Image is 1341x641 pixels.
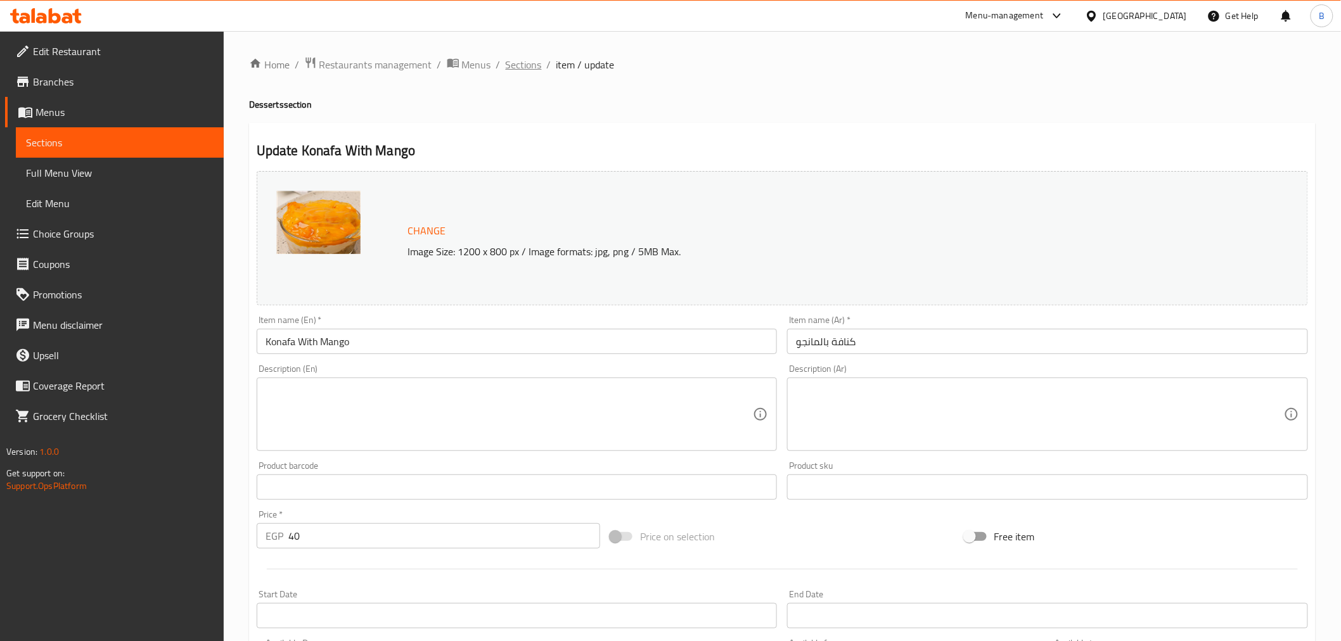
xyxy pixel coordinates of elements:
[33,226,214,241] span: Choice Groups
[266,528,283,543] p: EGP
[403,244,1162,259] p: Image Size: 1200 x 800 px / Image formats: jpg, png / 5MB Max.
[462,57,491,72] span: Menus
[257,474,778,500] input: Please enter product barcode
[26,196,214,211] span: Edit Menu
[16,158,224,188] a: Full Menu View
[276,191,361,254] img: %D9%83%D9%86%D8%A7%D9%81%D8%A9_%D9%85%D8%A7%D9%86%D8%AC%D8%A7_%D9%A3%D9%A5_637551462226837369.jpg
[403,218,451,244] button: Change
[257,329,778,354] input: Enter name En
[5,279,224,310] a: Promotions
[5,97,224,127] a: Menus
[33,74,214,89] span: Branches
[787,329,1308,354] input: Enter name Ar
[5,340,224,371] a: Upsell
[257,141,1308,160] h2: Update Konafa With Mango
[1103,9,1187,23] div: [GEOGRAPHIC_DATA]
[640,529,715,544] span: Price on selection
[966,8,1044,23] div: Menu-management
[506,57,542,72] a: Sections
[16,188,224,219] a: Edit Menu
[26,135,214,150] span: Sections
[437,57,442,72] li: /
[408,222,446,240] span: Change
[1319,9,1325,23] span: B
[249,98,1316,111] h4: Desserts section
[33,409,214,424] span: Grocery Checklist
[33,348,214,363] span: Upsell
[994,529,1035,544] span: Free item
[547,57,551,72] li: /
[26,165,214,181] span: Full Menu View
[39,443,59,460] span: 1.0.0
[295,57,299,72] li: /
[6,478,87,494] a: Support.OpsPlatform
[5,219,224,249] a: Choice Groups
[5,67,224,97] a: Branches
[35,105,214,120] span: Menus
[5,401,224,431] a: Grocery Checklist
[16,127,224,158] a: Sections
[5,371,224,401] a: Coverage Report
[6,465,65,481] span: Get support on:
[33,378,214,393] span: Coverage Report
[33,257,214,272] span: Coupons
[447,56,491,73] a: Menus
[556,57,615,72] span: item / update
[5,310,224,340] a: Menu disclaimer
[787,474,1308,500] input: Please enter product sku
[5,249,224,279] a: Coupons
[6,443,37,460] span: Version:
[249,56,1316,73] nav: breadcrumb
[33,287,214,302] span: Promotions
[33,317,214,333] span: Menu disclaimer
[288,523,600,549] input: Please enter price
[5,36,224,67] a: Edit Restaurant
[496,57,501,72] li: /
[319,57,432,72] span: Restaurants management
[249,57,290,72] a: Home
[33,44,214,59] span: Edit Restaurant
[304,56,432,73] a: Restaurants management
